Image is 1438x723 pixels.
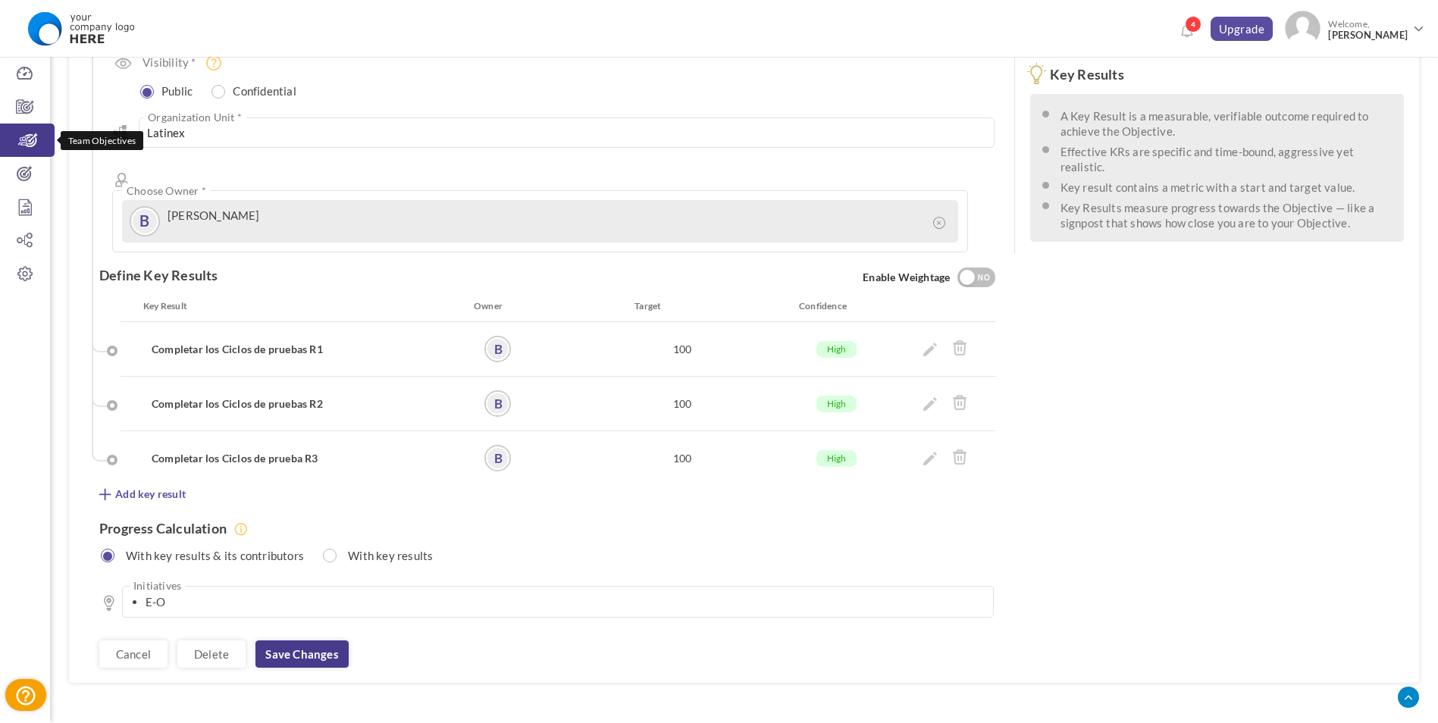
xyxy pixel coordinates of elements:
[255,640,348,668] a: Save changes
[107,544,312,563] label: With key results & its contributors
[747,299,884,314] div: Confidence
[673,342,692,357] label: 100
[673,396,692,412] label: 100
[1060,177,1393,195] li: Key result contains a metric with a start and target value.
[474,299,534,314] div: Owner
[486,337,509,361] a: B
[152,396,439,412] h4: Completar los Ciclos de pruebas R2
[972,271,997,285] div: NO
[168,208,260,222] label: [PERSON_NAME]
[99,593,119,613] i: Initiatives
[486,392,509,415] a: B
[1285,11,1321,46] img: Photo
[329,544,440,563] label: With key results
[486,446,509,470] a: B
[673,451,692,466] label: 100
[534,299,747,314] div: Target
[152,342,439,357] h4: Completar los Ciclos de pruebas R1
[131,208,158,235] a: B
[1030,67,1404,83] h3: Key Results
[1211,17,1274,41] a: Upgrade
[1321,11,1411,49] span: Welcome,
[177,640,246,668] a: Delete
[1185,16,1201,33] span: 4
[112,171,132,190] i: Owned by
[143,80,200,99] label: Public
[17,10,144,48] img: Logo
[816,341,857,358] span: High
[816,450,857,467] span: High
[115,487,186,502] span: Add key result
[99,521,995,537] h4: Progress Calculation
[1175,20,1199,44] a: Notifications
[1060,197,1393,230] li: Key Results measure progress towards the Objective — like a signpost that shows how close you are...
[863,268,995,289] span: Enable Weightage
[99,268,218,283] label: Define Key Results
[112,125,127,140] i: Organization Unit
[1060,141,1393,174] li: Effective KRs are specific and time-bound, aggressive yet realistic.
[146,594,978,609] li: E-O
[99,640,168,668] a: Cancel
[1060,105,1393,139] li: A Key Result is a measurable, verifiable outcome required to achieve the Objective.
[816,396,857,412] span: High
[152,451,439,466] h4: Completar los Ciclos de prueba R3
[132,299,474,314] div: Key Result
[143,55,196,70] label: Visibility *
[1279,5,1430,49] a: Photo Welcome,[PERSON_NAME]
[214,80,303,99] label: Confidential
[61,131,143,150] div: Team Objectives
[115,58,131,69] i: Visibility
[1328,30,1408,41] span: [PERSON_NAME]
